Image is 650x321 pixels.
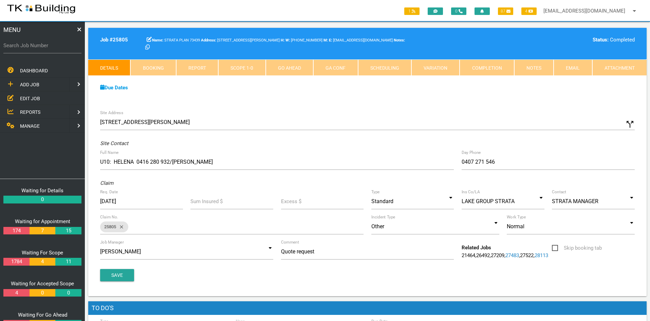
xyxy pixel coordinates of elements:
a: 7 [30,227,55,235]
a: 0 [55,289,81,297]
a: Booking [130,59,176,76]
a: Waiting for Details [21,188,63,194]
a: 27209 [491,252,504,258]
label: Claim No. [100,214,118,220]
a: Click here copy customer information. [145,44,150,50]
a: Waiting For Go Ahead [18,312,67,318]
a: 27522 [520,252,534,258]
label: Comment [281,239,299,245]
b: M: [323,38,328,42]
span: REPORTS [20,109,40,115]
label: Search Job Number [3,42,81,50]
span: [STREET_ADDRESS][PERSON_NAME] [201,38,280,42]
label: Full Name [100,149,118,156]
a: Details [88,59,130,76]
i: close [116,221,124,232]
span: Home Phone [281,38,285,42]
button: Save [100,269,134,281]
span: [EMAIL_ADDRESS][DOMAIN_NAME] [329,38,393,42]
a: 4 [3,289,29,297]
a: 26492 [476,252,490,258]
i: Click to show custom address field [625,119,635,129]
b: W: [285,38,290,42]
a: 1784 [3,258,29,266]
label: Excess $ [281,198,301,206]
a: Report [176,59,218,76]
b: Related Jobs [462,245,491,251]
a: 0 [30,289,55,297]
a: Completion [460,59,514,76]
span: 0 [451,7,466,15]
span: ADD JOB [20,82,39,87]
label: Work Type [507,214,526,220]
span: 4 [521,7,537,15]
span: DASHBOARD [20,68,48,73]
div: 25805 [100,221,128,232]
a: 28113 [535,252,548,258]
a: Go Ahead [266,59,313,76]
span: STRATA PLAN 73439 [152,38,200,42]
a: 27483 [505,252,519,258]
span: EDIT JOB [20,95,40,101]
a: Attachment [592,59,647,76]
b: Notes: [394,38,405,42]
span: 87 [498,7,513,15]
a: 174 [3,227,29,235]
label: Job Manager [100,239,124,245]
a: Email [554,59,592,76]
span: 1 [404,7,420,15]
label: Day Phone [462,149,481,156]
a: 21464 [462,252,475,258]
b: E: [329,38,332,42]
b: Address: [201,38,216,42]
label: Req. Date [100,189,118,195]
a: Waiting for Appointment [15,218,70,225]
b: Name: [152,38,163,42]
span: MENU [3,25,21,34]
img: s3file [7,3,76,14]
a: 15 [55,227,81,235]
a: Notes [514,59,554,76]
div: , , , , , [458,244,548,259]
a: Waiting For Scope [22,250,63,256]
a: GA Conf [313,59,358,76]
a: 0 [3,196,81,203]
label: Sum Insured $ [190,198,223,206]
i: Claim [100,180,113,186]
b: Status: [593,37,609,43]
div: Completed [507,36,635,44]
h1: To Do's [88,301,647,315]
i: Site Contact [100,140,128,146]
label: Contact [552,189,566,195]
span: MANAGE [20,123,40,129]
a: Scheduling [358,59,411,76]
a: Waiting for Accepted Scope [11,281,74,287]
b: Job # 25805 [100,37,128,43]
label: Site Address [100,110,123,116]
label: Incident Type [371,214,395,220]
a: 11 [55,258,81,266]
a: 4 [30,258,55,266]
span: Skip booking tab [552,244,602,252]
label: Ins Co/LA [462,189,480,195]
label: Type [371,189,380,195]
a: Due Dates [100,85,128,91]
span: .. [285,38,322,42]
b: H: [281,38,284,42]
a: Scope 1-0 [218,59,265,76]
a: Variation [411,59,460,76]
